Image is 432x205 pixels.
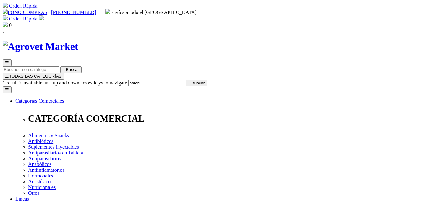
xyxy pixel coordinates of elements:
[3,80,128,85] span: 1 result is available, use up and down arrow keys to navigate.
[3,10,47,15] a: FONO COMPRAS
[15,98,64,104] a: Categorías Comerciales
[3,15,8,20] img: shopping-cart.svg
[39,15,44,20] img: user.svg
[189,81,190,85] i: 
[5,60,9,65] span: ☰
[3,66,59,73] input: Buscar
[192,81,205,85] span: Buscar
[128,80,185,86] input: Buscar
[5,74,9,79] span: ☰
[3,73,64,80] button: ☰TODAS LAS CATEGORÍAS
[60,66,82,73] button:  Buscar
[28,133,69,138] a: Alimentos y Snacks
[9,16,37,21] a: Orden Rápida
[9,22,12,28] span: 0
[63,67,65,72] i: 
[105,10,197,15] span: Envíos a todo el [GEOGRAPHIC_DATA]
[39,16,44,21] a: Acceda a su cuenta de cliente
[186,80,207,86] button:  Buscar
[3,28,4,34] i: 
[66,67,79,72] span: Buscar
[3,3,8,8] img: shopping-cart.svg
[9,3,37,9] a: Orden Rápida
[3,136,110,202] iframe: Brevo live chat
[3,59,12,66] button: ☰
[105,9,110,14] img: delivery-truck.svg
[3,22,8,27] img: shopping-bag.svg
[28,113,429,124] p: CATEGORÍA COMERCIAL
[51,10,96,15] a: [PHONE_NUMBER]
[3,41,78,52] img: Agrovet Market
[3,9,8,14] img: phone.svg
[3,86,12,93] button: ☰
